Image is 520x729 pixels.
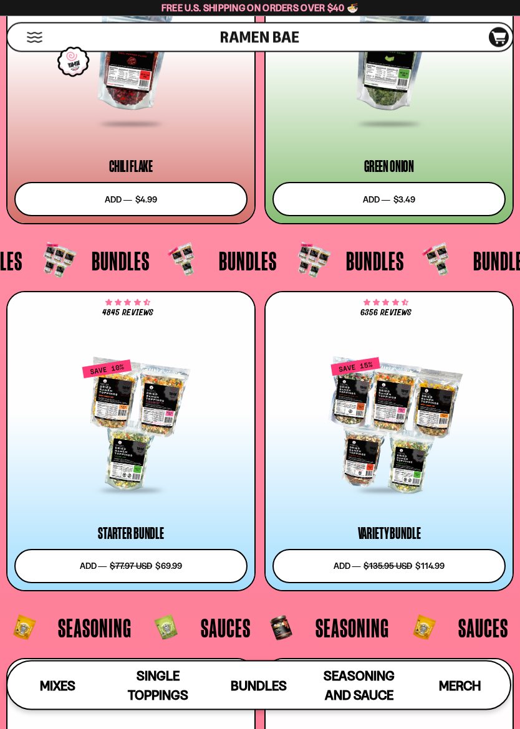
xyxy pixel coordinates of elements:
[364,160,414,174] div: Green Onion
[102,309,153,318] span: 4845 reviews
[208,662,309,709] a: Bundles
[40,678,75,693] span: Mixes
[26,32,43,43] button: Mobile Menu Trigger
[58,615,132,641] span: Seasoning
[364,301,408,306] span: 4.63 stars
[201,615,251,641] span: Sauces
[346,248,404,274] span: Bundles
[109,160,153,174] div: Chili Flake
[439,678,481,693] span: Merch
[7,662,108,709] a: Mixes
[231,678,287,693] span: Bundles
[105,301,150,306] span: 4.71 stars
[108,662,208,709] a: Single Toppings
[360,309,411,318] span: 6356 reviews
[272,550,506,584] button: Add ― $135.95 USD $114.99
[309,662,410,709] a: Seasoning and Sauce
[14,183,248,217] button: Add ― $4.99
[324,668,395,703] span: Seasoning and Sauce
[315,615,389,641] span: Seasoning
[358,526,421,541] div: Variety Bundle
[98,526,164,541] div: Starter Bundle
[6,292,256,591] a: 4.71 stars 4845 reviews Starter Bundle Add ― $77.97 USD $69.99
[264,292,514,591] a: 4.63 stars 6356 reviews Variety Bundle Add ― $135.95 USD $114.99
[92,248,150,274] span: Bundles
[128,668,188,703] span: Single Toppings
[161,2,359,14] span: Free U.S. Shipping on Orders over $40 🍜
[410,662,510,709] a: Merch
[219,248,277,274] span: Bundles
[14,550,248,584] button: Add ― $77.97 USD $69.99
[272,183,506,217] button: Add ― $3.49
[458,615,508,641] span: Sauces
